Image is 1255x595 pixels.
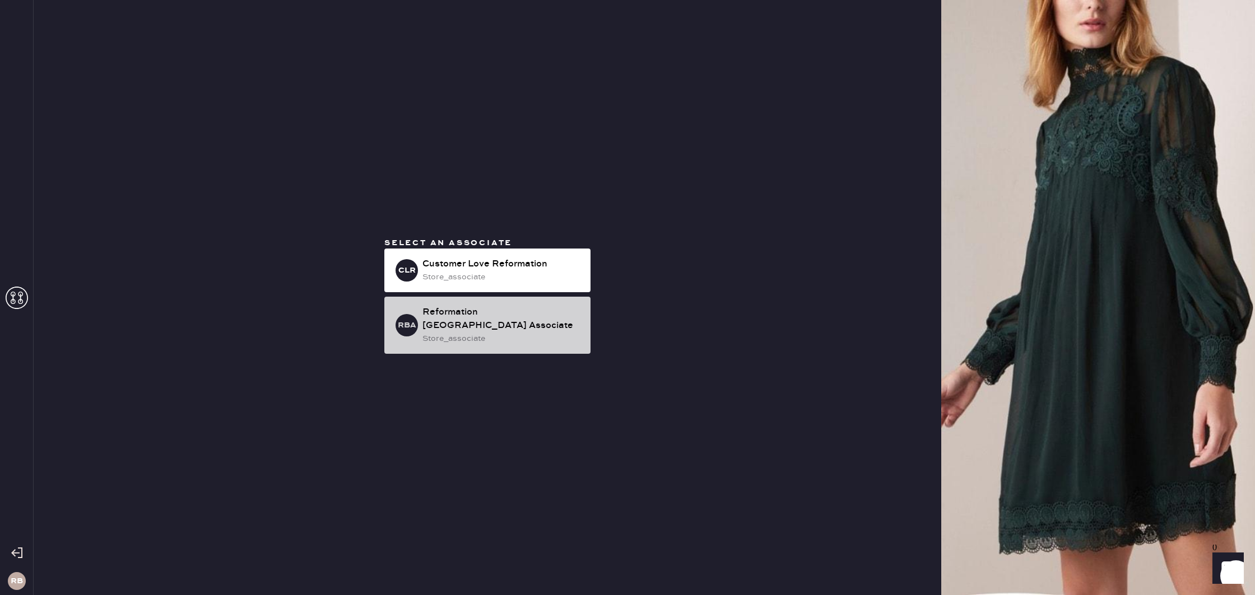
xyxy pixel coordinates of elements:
[384,238,512,248] span: Select an associate
[422,332,582,345] div: store_associate
[422,271,582,283] div: store_associate
[398,321,416,329] h3: RBA
[398,266,416,274] h3: CLR
[422,306,582,332] div: Reformation [GEOGRAPHIC_DATA] Associate
[422,257,582,271] div: Customer Love Reformation
[11,577,23,585] h3: RB
[1202,545,1250,593] iframe: Front Chat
